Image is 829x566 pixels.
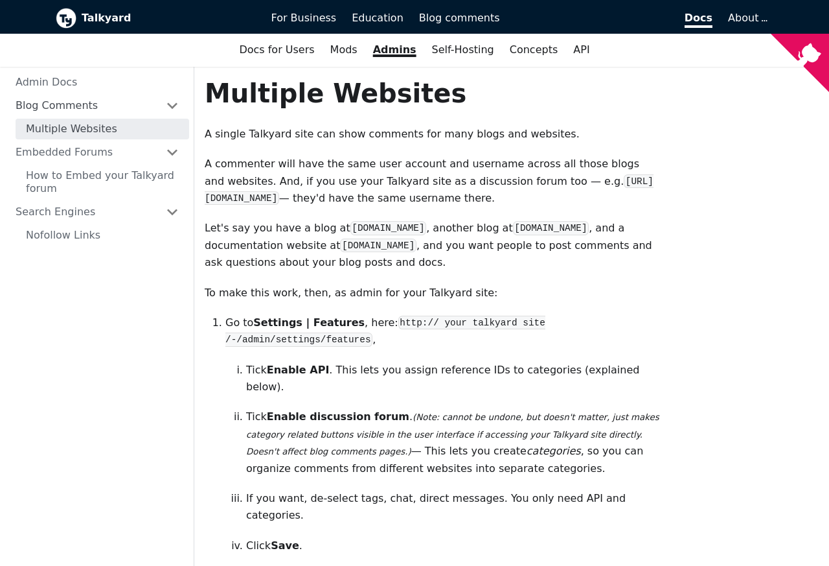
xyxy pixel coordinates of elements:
[225,314,660,349] p: Go to , here: ,
[411,7,508,29] a: Blog comments
[350,221,426,235] code: [DOMAIN_NAME]
[246,537,660,554] p: Click .
[267,410,409,423] strong: Enable discussion forum
[231,39,322,61] a: Docs for Users
[323,39,365,61] a: Mods
[527,445,581,457] em: categories
[340,239,416,252] code: [DOMAIN_NAME]
[16,165,189,199] a: How to Embed your Talkyard forum
[205,77,660,110] h1: Multiple Websites
[685,12,712,28] span: Docs
[271,12,337,24] span: For Business
[205,285,660,301] p: To make this work, then, as admin for your Talkyard site:
[513,221,589,235] code: [DOMAIN_NAME]
[344,7,411,29] a: Education
[502,39,566,61] a: Concepts
[205,220,660,271] p: Let's say you have a blog at , another blog at , and a documentation website at , and you want pe...
[508,7,721,29] a: Docs
[246,490,660,525] p: If you want, de-select tags, chat, direct messages. You only need API and categories.
[82,10,253,27] b: Talkyard
[264,7,345,29] a: For Business
[56,8,253,29] a: Talkyard logoTalkyard
[419,12,500,24] span: Blog comments
[246,412,659,456] em: (Note: cannot be undone, but doesn't matter, just makes category related buttons visible in the u...
[205,156,660,207] p: A commenter will have the same user account and username across all those blogs and websites. And...
[267,364,330,376] strong: Enable API
[225,316,545,347] code: http:// your talkyard site /-/admin/settings/features
[5,202,189,222] a: Search Engines
[5,142,189,163] a: Embedded Forums
[728,12,766,24] a: About
[253,316,365,329] strong: Settings | Features
[424,39,502,61] a: Self-Hosting
[271,539,299,552] strong: Save
[205,126,660,143] p: A single Talkyard site can show comments for many blogs and websites.
[352,12,403,24] span: Education
[246,362,660,396] p: Tick . This lets you assign reference IDs to categories (explained below).
[16,225,189,246] a: Nofollow Links
[16,119,189,139] a: Multiple Websites
[56,8,76,29] img: Talkyard logo
[5,72,189,93] a: Admin Docs
[365,39,424,61] a: Admins
[565,39,597,61] a: API
[246,408,660,477] p: Tick . — This lets you create , so you can organize comments from different websites into separat...
[5,95,189,116] a: Blog Comments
